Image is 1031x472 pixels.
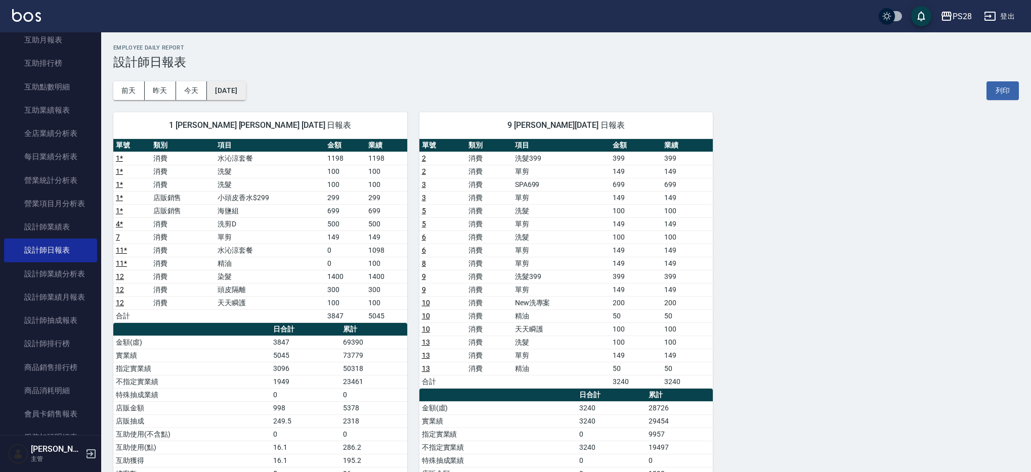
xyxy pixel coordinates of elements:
[366,309,407,322] td: 5045
[610,152,662,165] td: 399
[215,178,325,191] td: 洗髮
[151,230,216,244] td: 消費
[325,165,366,178] td: 100
[911,6,931,26] button: save
[419,454,577,467] td: 特殊抽成業績
[366,204,407,217] td: 699
[610,217,662,230] td: 149
[466,204,512,217] td: 消費
[340,323,407,336] th: 累計
[215,165,325,178] td: 洗髮
[271,336,340,349] td: 3847
[325,296,366,309] td: 100
[113,139,407,323] table: a dense table
[610,362,662,375] td: 50
[4,122,97,145] a: 全店業績分析表
[4,28,97,52] a: 互助月報表
[340,375,407,388] td: 23461
[646,414,713,428] td: 29454
[466,152,512,165] td: 消費
[4,52,97,75] a: 互助排行榜
[646,441,713,454] td: 19497
[986,81,1019,100] button: 列印
[662,322,713,336] td: 100
[512,283,611,296] td: 單剪
[466,230,512,244] td: 消費
[116,299,124,307] a: 12
[662,336,713,349] td: 100
[271,323,340,336] th: 日合計
[113,309,151,322] td: 合計
[215,257,325,270] td: 精油
[512,270,611,283] td: 洗髮399
[466,362,512,375] td: 消費
[512,362,611,375] td: 精油
[151,139,216,152] th: 類別
[151,204,216,217] td: 店販銷售
[4,239,97,262] a: 設計師日報表
[512,244,611,257] td: 單剪
[366,152,407,165] td: 1198
[610,375,662,388] td: 3240
[366,191,407,204] td: 299
[610,230,662,244] td: 100
[176,81,207,100] button: 今天
[271,401,340,414] td: 998
[4,145,97,168] a: 每日業績分析表
[4,262,97,286] a: 設計師業績分析表
[366,178,407,191] td: 100
[512,191,611,204] td: 單剪
[466,283,512,296] td: 消費
[577,414,646,428] td: 3240
[113,336,271,349] td: 金額(虛)
[366,217,407,230] td: 500
[325,270,366,283] td: 1400
[4,215,97,239] a: 設計師業績表
[662,257,713,270] td: 149
[466,336,512,349] td: 消費
[512,322,611,336] td: 天天瞬護
[325,230,366,244] td: 149
[422,246,426,254] a: 6
[151,165,216,178] td: 消費
[4,379,97,402] a: 商品消耗明細
[466,296,512,309] td: 消費
[116,233,120,241] a: 7
[113,55,1019,69] h3: 設計師日報表
[325,152,366,165] td: 1198
[422,364,430,372] a: 13
[432,120,701,130] span: 9 [PERSON_NAME][DATE] 日報表
[466,139,512,152] th: 類別
[271,349,340,362] td: 5045
[419,428,577,441] td: 指定實業績
[125,120,395,130] span: 1 [PERSON_NAME] [PERSON_NAME] [DATE] 日報表
[340,454,407,467] td: 195.2
[936,6,976,27] button: PS28
[512,257,611,270] td: 單剪
[512,296,611,309] td: New洗專案
[512,204,611,217] td: 洗髮
[113,414,271,428] td: 店販抽成
[151,257,216,270] td: 消費
[512,139,611,152] th: 項目
[366,139,407,152] th: 業績
[113,139,151,152] th: 單號
[215,283,325,296] td: 頭皮隔離
[419,139,713,389] table: a dense table
[610,349,662,362] td: 149
[4,356,97,379] a: 商品銷售排行榜
[151,296,216,309] td: 消費
[4,286,97,309] a: 設計師業績月報表
[646,401,713,414] td: 28726
[422,286,426,294] a: 9
[271,441,340,454] td: 16.1
[145,81,176,100] button: 昨天
[340,428,407,441] td: 0
[980,7,1019,26] button: 登出
[953,10,972,23] div: PS28
[662,191,713,204] td: 149
[662,375,713,388] td: 3240
[207,81,245,100] button: [DATE]
[151,152,216,165] td: 消費
[577,441,646,454] td: 3240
